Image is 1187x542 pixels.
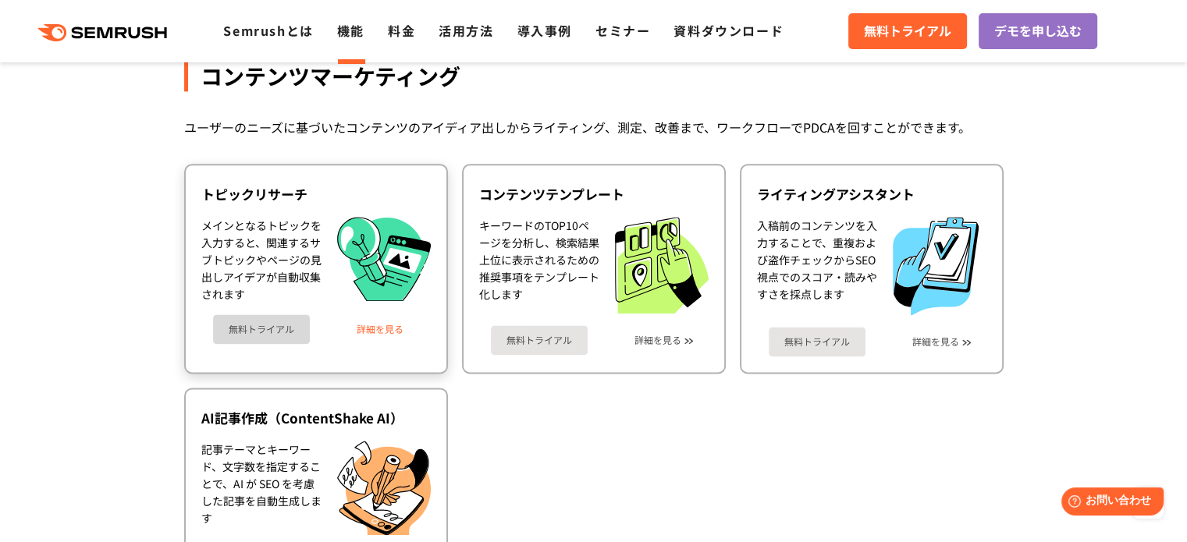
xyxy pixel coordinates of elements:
a: 無料トライアル [213,314,310,344]
span: 無料トライアル [864,21,951,41]
iframe: Help widget launcher [1048,481,1170,525]
div: コンテンツテンプレート [479,185,709,204]
a: 料金 [388,21,415,40]
a: 詳細を見る [634,335,681,345]
img: ライティングアシスタント [893,217,979,315]
div: AI記事作成（ContentShake AI） [201,409,431,427]
div: コンテンツマーケティング [184,60,1004,91]
a: 詳細を見る [912,336,959,347]
img: AI記事作成（ContentShake AI） [337,441,431,536]
div: ライティングアシスタント [757,185,986,204]
img: トピックリサーチ [337,217,431,301]
div: ユーザーのニーズに基づいたコンテンツのアイディア出しからライティング、測定、改善まで、ワークフローでPDCAを回すことができます。 [184,116,1004,139]
a: 活用方法 [439,21,493,40]
a: 無料トライアル [769,327,865,356]
img: コンテンツテンプレート [615,217,709,314]
a: デモを申し込む [979,13,1097,49]
a: Semrushとは [223,21,313,40]
a: 無料トライアル [491,325,588,355]
div: メインとなるトピックを入力すると、関連するサブトピックやページの見出しアイデアが自動収集されます [201,217,322,303]
a: 無料トライアル [848,13,967,49]
a: 導入事例 [517,21,572,40]
div: トピックリサーチ [201,185,431,204]
a: 詳細を見る [357,324,403,335]
a: 機能 [337,21,364,40]
div: 入稿前のコンテンツを入力することで、重複および盗作チェックからSEO視点でのスコア・読みやすさを採点します [757,217,877,315]
div: 記事テーマとキーワード、文字数を指定することで、AI が SEO を考慮した記事を自動生成します [201,441,322,536]
div: キーワードのTOP10ページを分析し、検索結果上位に表示されるための推奨事項をテンプレート化します [479,217,599,314]
span: デモを申し込む [994,21,1082,41]
a: セミナー [595,21,650,40]
a: 資料ダウンロード [673,21,784,40]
